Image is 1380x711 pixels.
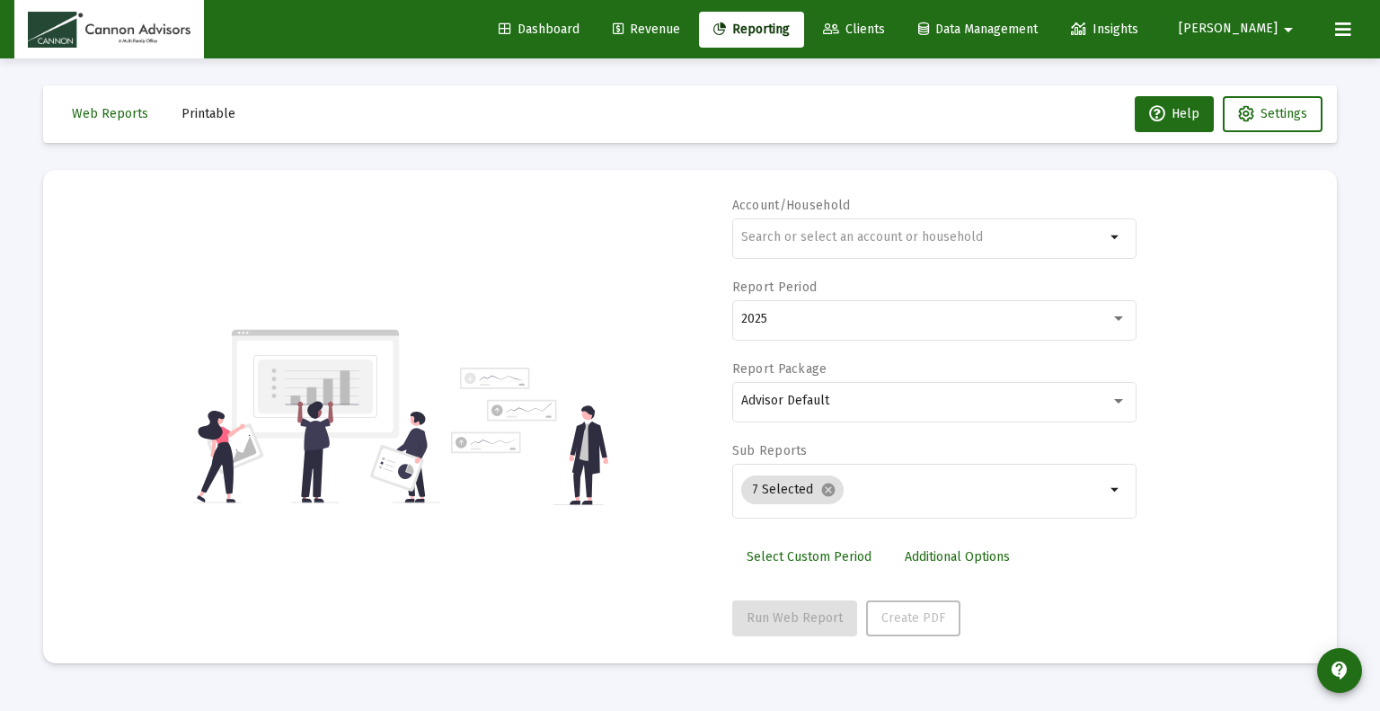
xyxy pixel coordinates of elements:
[1329,660,1350,681] mat-icon: contact_support
[732,361,827,377] label: Report Package
[1057,12,1153,48] a: Insights
[1105,479,1127,501] mat-icon: arrow_drop_down
[181,106,235,121] span: Printable
[193,327,440,505] img: reporting
[820,482,836,498] mat-icon: cancel
[732,280,818,295] label: Report Period
[57,96,163,132] button: Web Reports
[167,96,250,132] button: Printable
[484,12,594,48] a: Dashboard
[741,393,829,408] span: Advisor Default
[1223,96,1322,132] button: Settings
[741,475,844,504] mat-chip: 7 Selected
[613,22,680,37] span: Revenue
[72,106,148,121] span: Web Reports
[28,12,190,48] img: Dashboard
[1278,12,1299,48] mat-icon: arrow_drop_down
[741,472,1105,508] mat-chip-list: Selection
[451,368,608,505] img: reporting-alt
[904,12,1052,48] a: Data Management
[1149,106,1199,121] span: Help
[1261,106,1307,121] span: Settings
[866,600,960,636] button: Create PDF
[747,610,843,626] span: Run Web Report
[732,600,857,636] button: Run Web Report
[809,12,899,48] a: Clients
[699,12,804,48] a: Reporting
[741,311,767,326] span: 2025
[732,443,808,458] label: Sub Reports
[823,22,885,37] span: Clients
[881,610,945,626] span: Create PDF
[732,198,851,213] label: Account/Household
[1105,227,1127,248] mat-icon: arrow_drop_down
[598,12,694,48] a: Revenue
[905,549,1010,564] span: Additional Options
[1071,22,1138,37] span: Insights
[747,549,871,564] span: Select Custom Period
[713,22,790,37] span: Reporting
[1135,96,1214,132] button: Help
[1179,22,1278,37] span: [PERSON_NAME]
[741,230,1105,244] input: Search or select an account or household
[918,22,1038,37] span: Data Management
[499,22,579,37] span: Dashboard
[1157,11,1321,47] button: [PERSON_NAME]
